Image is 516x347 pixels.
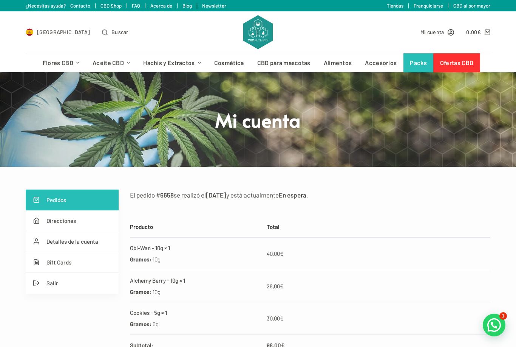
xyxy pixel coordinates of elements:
a: Packs [403,53,434,72]
a: Direcciones [26,210,119,231]
a: Carro de compra [466,28,490,36]
a: Franquiciarse [414,3,443,9]
strong: × 1 [161,309,167,316]
a: Mi cuenta [420,28,454,36]
a: Alchemy Berry - 10g [130,277,178,284]
a: Pedidos [26,190,119,210]
span: € [280,250,284,257]
a: Gift Cards [26,252,119,273]
a: Cosmética [207,53,250,72]
a: Obi-Wan - 10g [130,244,163,251]
mark: 6658 [160,191,174,199]
span: € [280,315,284,322]
span: [GEOGRAPHIC_DATA] [37,28,90,36]
a: CBD para mascotas [250,53,317,72]
a: Select Country [26,28,90,36]
bdi: 40,00 [267,250,284,257]
span: Mi cuenta [420,28,444,36]
h1: Mi cuenta [116,107,400,132]
a: Cookies - 5g [130,309,160,316]
a: CBD Shop [100,3,122,9]
a: Salir [26,273,119,294]
a: Hachís y Extractos [137,53,208,72]
strong: × 1 [179,277,185,284]
a: ¿Necesitas ayuda? Contacto [26,3,90,9]
a: Newsletter [202,3,226,9]
strong: × 1 [164,244,170,251]
span: € [477,29,481,35]
th: Total [263,216,490,238]
p: El pedido # se realizó el y está actualmente . [130,190,490,200]
a: Alimentos [317,53,358,72]
bdi: 28,00 [267,283,284,289]
strong: Gramos: [130,321,151,327]
p: 5g [153,319,159,329]
a: CBD al por mayor [453,3,490,9]
p: 10g [153,287,161,297]
th: Producto [130,216,263,238]
img: ES Flag [26,28,33,36]
nav: Menú de cabecera [36,53,480,72]
bdi: 0,00 [466,29,481,35]
mark: En espera [279,191,306,199]
bdi: 30,00 [267,315,284,322]
strong: Gramos: [130,288,151,295]
span: € [280,283,284,289]
a: Blog [182,3,192,9]
strong: Gramos: [130,256,151,263]
p: 10g [153,255,161,264]
a: Tiendas [387,3,403,9]
a: Accesorios [358,53,403,72]
a: FAQ [132,3,140,9]
a: Detalles de la cuenta [26,231,119,252]
a: Aceite CBD [86,53,137,72]
a: Flores CBD [36,53,86,72]
mark: [DATE] [206,191,226,199]
button: Abrir formulario de búsqueda [102,28,128,36]
a: Acerca de [150,3,172,9]
span: Buscar [111,28,128,36]
a: Ofertas CBD [433,53,480,72]
img: CBD Alchemy [243,15,273,49]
